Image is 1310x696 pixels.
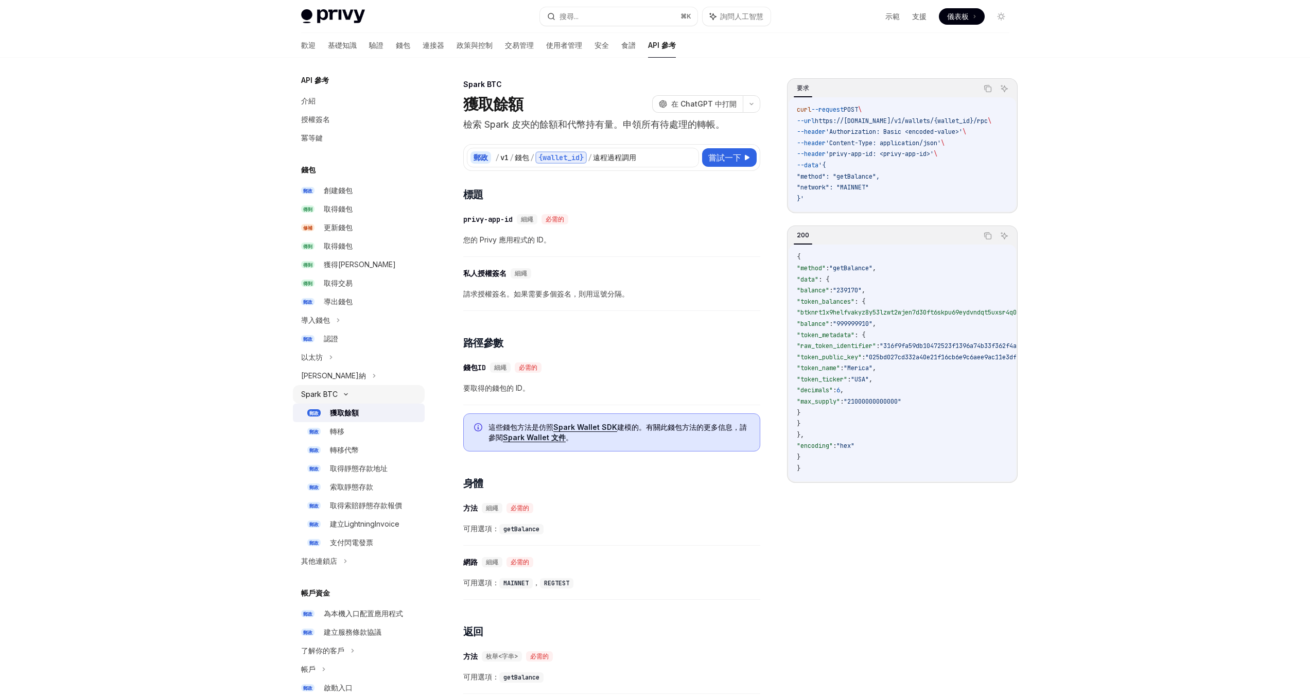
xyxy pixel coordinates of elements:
[293,92,425,110] a: 介紹
[797,397,840,406] span: "max_supply"
[854,331,865,339] span: : {
[862,286,865,294] span: ,
[330,538,373,547] font: 支付閃電發票
[457,41,493,49] font: 政策與控制
[546,33,582,58] a: 使用者管理
[885,12,900,21] font: 示範
[797,139,826,147] span: --header
[680,12,687,20] font: ⌘
[423,33,444,58] a: 連接器
[981,229,994,242] button: 複製程式碼區塊中的內容
[811,106,844,114] span: --request
[293,274,425,292] a: 得到取得交易
[301,665,316,673] font: 帳戶
[511,504,529,512] font: 必需的
[797,253,800,261] span: {
[560,12,579,21] font: 搜尋...
[293,496,425,515] a: 郵政取得索賠靜態存款報價
[503,433,566,442] font: Spark Wallet 文件
[293,129,425,147] a: 冪等鍵
[324,609,403,618] font: 為本機入口配置應用程式
[303,225,312,231] font: 修補
[463,477,483,490] font: 身體
[829,286,833,294] span: :
[797,431,804,439] span: },
[309,503,319,509] font: 郵政
[324,186,353,195] font: 創建錢包
[330,464,388,473] font: 取得靜態存款地址
[797,464,800,473] span: }
[463,95,523,113] font: 獲取餘額
[872,320,876,328] span: ,
[826,150,934,158] span: 'privy-app-id: <privy-app-id>'
[703,7,771,26] button: 詢問人工智慧
[553,423,617,431] font: Spark Wallet SDK
[330,445,359,454] font: 轉移代幣
[621,41,636,49] font: 食譜
[293,533,425,552] a: 郵政支付閃電發票
[833,286,862,294] span: "239170"
[797,183,869,192] span: "network": "MAINNET"
[510,153,514,162] font: /
[303,281,312,286] font: 得到
[324,334,338,343] font: 認證
[463,503,478,513] font: 方法
[324,223,353,232] font: 更新錢包
[797,375,847,384] span: "token_ticker"
[702,148,757,167] button: 嘗試一下
[293,404,425,422] a: 郵政獲取餘額
[912,11,927,22] a: 支援
[797,364,840,372] span: "token_name"
[309,484,319,490] font: 郵政
[818,161,826,169] span: '{
[797,453,800,461] span: }
[797,331,854,339] span: "token_metadata"
[457,33,493,58] a: 政策與控制
[301,556,337,565] font: 其他連鎖店
[840,397,844,406] span: :
[309,466,319,472] font: 郵政
[463,384,530,392] font: 要取得的錢包的 ID。
[293,110,425,129] a: 授權簽名
[530,153,534,162] font: /
[993,8,1009,25] button: 切換暗模式
[840,364,844,372] span: :
[515,153,529,162] font: 錢包
[797,353,862,361] span: "token_public_key"
[293,459,425,478] a: 郵政取得靜態存款地址
[515,269,527,277] font: 細繩
[293,292,425,311] a: 郵政導出錢包
[797,342,876,350] span: "raw_token_identifier"
[396,33,410,58] a: 錢包
[330,482,373,491] font: 索取靜態存款
[844,106,858,114] span: POST
[934,150,937,158] span: \
[595,41,609,49] font: 安全
[546,41,582,49] font: 使用者管理
[328,41,357,49] font: 基礎知識
[826,139,941,147] span: 'Content-Type: application/json'
[369,41,383,49] font: 驗證
[939,8,985,25] a: 儀表板
[797,286,829,294] span: "balance"
[797,320,829,328] span: "balance"
[293,218,425,237] a: 修補更新錢包
[671,99,737,108] font: 在 ChatGPT 中打開
[963,128,966,136] span: \
[330,501,402,510] font: 取得索賠靜態存款報價
[293,515,425,533] a: 郵政建立LightningInvoice
[463,625,483,638] font: 返回
[488,423,747,442] font: 建模的。有關此錢包方法的更多信息，請參閱
[463,558,478,567] font: 網路
[829,320,833,328] span: :
[818,275,829,284] span: : {
[851,375,869,384] span: "USA"
[998,82,1011,95] button: 詢問人工智慧
[833,320,872,328] span: "999999910"
[519,363,537,372] font: 必需的
[293,422,425,441] a: 郵政轉移
[293,181,425,200] a: 郵政創建錢包
[648,41,676,49] font: API 參考
[844,397,901,406] span: "21000000000000"
[301,371,366,380] font: [PERSON_NAME]納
